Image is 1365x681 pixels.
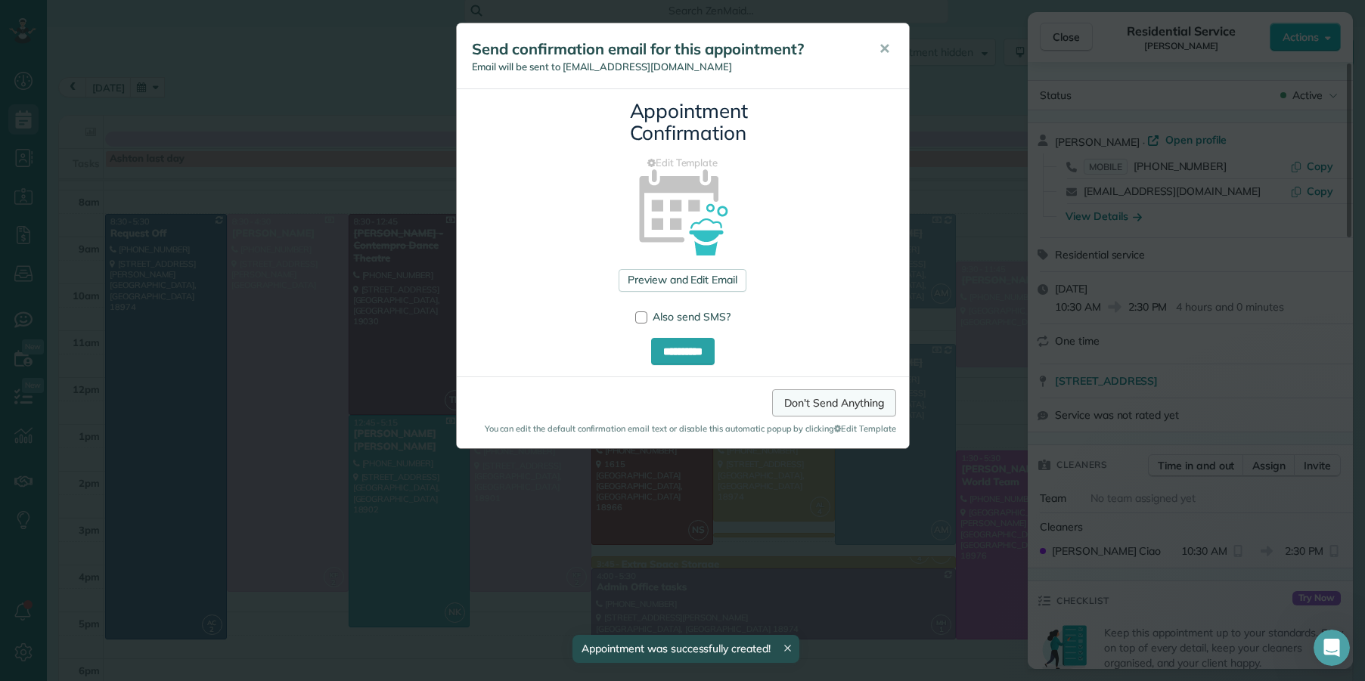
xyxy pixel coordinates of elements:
[472,60,732,73] span: Email will be sent to [EMAIL_ADDRESS][DOMAIN_NAME]
[619,269,746,292] a: Preview and Edit Email
[630,101,736,144] h3: Appointment Confirmation
[472,39,858,60] h5: Send confirmation email for this appointment?
[772,389,895,416] a: Don't Send Anything
[470,423,896,435] small: You can edit the default confirmation email text or disable this automatic popup by clicking Edit...
[1314,630,1350,666] iframe: Intercom live chat
[468,156,898,170] a: Edit Template
[615,143,750,278] img: appointment_confirmation_icon-141e34405f88b12ade42628e8c248340957700ab75a12ae832a8710e9b578dc5.png
[653,310,731,323] span: Also send SMS?
[879,40,890,57] span: ✕
[572,635,799,663] div: Appointment was successfully created!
